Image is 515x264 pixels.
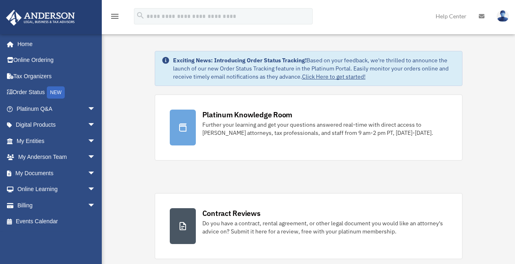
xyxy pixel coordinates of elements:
div: Platinum Knowledge Room [202,110,293,120]
span: arrow_drop_down [88,101,104,117]
a: My Entitiesarrow_drop_down [6,133,108,149]
a: Billingarrow_drop_down [6,197,108,213]
div: Based on your feedback, we're thrilled to announce the launch of our new Order Status Tracking fe... [173,56,456,81]
a: Order StatusNEW [6,84,108,101]
span: arrow_drop_down [88,197,104,214]
a: My Anderson Teamarrow_drop_down [6,149,108,165]
a: Platinum Knowledge Room Further your learning and get your questions answered real-time with dire... [155,95,462,161]
a: Home [6,36,104,52]
img: Anderson Advisors Platinum Portal [4,10,77,26]
a: Digital Productsarrow_drop_down [6,117,108,133]
a: Events Calendar [6,213,108,230]
a: My Documentsarrow_drop_down [6,165,108,181]
div: Contract Reviews [202,208,261,218]
div: NEW [47,86,65,99]
span: arrow_drop_down [88,117,104,134]
img: User Pic [497,10,509,22]
strong: Exciting News: Introducing Order Status Tracking! [173,57,307,64]
a: Tax Organizers [6,68,108,84]
a: Online Ordering [6,52,108,68]
span: arrow_drop_down [88,181,104,198]
a: Platinum Q&Aarrow_drop_down [6,101,108,117]
span: arrow_drop_down [88,133,104,150]
a: menu [110,14,120,21]
i: search [136,11,145,20]
a: Contract Reviews Do you have a contract, rental agreement, or other legal document you would like... [155,193,462,259]
a: Online Learningarrow_drop_down [6,181,108,198]
div: Further your learning and get your questions answered real-time with direct access to [PERSON_NAM... [202,121,447,137]
a: Click Here to get started! [302,73,366,80]
span: arrow_drop_down [88,149,104,166]
div: Do you have a contract, rental agreement, or other legal document you would like an attorney's ad... [202,219,447,235]
span: arrow_drop_down [88,165,104,182]
i: menu [110,11,120,21]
